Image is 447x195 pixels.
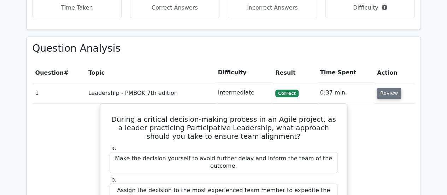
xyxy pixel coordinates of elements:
th: Result [272,63,317,83]
h5: During a critical decision-making process in an Agile project, as a leader practicing Participati... [109,115,339,140]
th: # [33,63,86,83]
span: b. [111,176,117,183]
h3: Question Analysis [33,42,415,55]
p: Difficulty [331,4,409,12]
p: Time Taken [39,4,116,12]
td: Intermediate [215,83,273,103]
div: Make the decision yourself to avoid further delay and inform the team of the outcome. [110,152,338,173]
span: a. [111,145,117,151]
th: Time Spent [317,63,374,83]
th: Difficulty [215,63,273,83]
p: Correct Answers [136,4,213,12]
td: 1 [33,83,86,103]
td: 0:37 min. [317,83,374,103]
span: Question [35,69,64,76]
td: Leadership - PMBOK 7th edition [86,83,215,103]
button: Review [377,88,401,99]
th: Action [374,63,415,83]
span: Correct [275,90,298,97]
p: Incorrect Answers [234,4,311,12]
th: Topic [86,63,215,83]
